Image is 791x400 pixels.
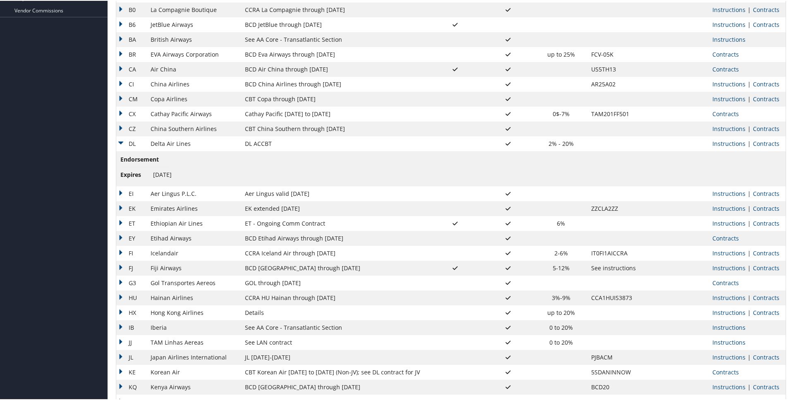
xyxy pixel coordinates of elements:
[745,94,753,102] span: |
[535,215,587,230] td: 6%
[120,169,151,179] span: Expires
[146,334,241,349] td: TAM Linhas Aereas
[120,154,159,163] span: Endorsement
[587,245,642,260] td: IT0FI1AICCRA
[712,338,745,345] a: View Ticketing Instructions
[745,204,753,212] span: |
[753,248,779,256] a: View Contracts
[116,106,146,121] td: CX
[712,352,745,360] a: View Ticketing Instructions
[587,200,642,215] td: ZZCLA2ZZ
[753,219,779,226] a: View Contracts
[753,293,779,301] a: View Contracts
[712,248,745,256] a: View Ticketing Instructions
[116,290,146,305] td: HU
[241,200,429,215] td: EK extended [DATE]
[745,219,753,226] span: |
[241,106,429,121] td: Cathay Pacific [DATE] to [DATE]
[146,46,241,61] td: EVA Airways Corporation
[753,94,779,102] a: View Contracts
[116,379,146,394] td: KQ
[241,31,429,46] td: See AA Core - Transatlantic Section
[241,61,429,76] td: BCD Air China through [DATE]
[116,334,146,349] td: JJ
[712,278,739,286] a: View Contracts
[535,106,587,121] td: 0$-7%
[146,364,241,379] td: Korean Air
[116,186,146,200] td: EI
[712,382,745,390] a: View Ticketing Instructions
[745,79,753,87] span: |
[146,121,241,136] td: China Southern Airlines
[587,290,642,305] td: CCA1HUIS3873
[745,263,753,271] span: |
[241,379,429,394] td: BCD [GEOGRAPHIC_DATA] through [DATE]
[116,200,146,215] td: EK
[712,94,745,102] a: View Ticketing Instructions
[712,263,745,271] a: View Ticketing Instructions
[146,230,241,245] td: Etihad Airways
[753,189,779,197] a: View Contracts
[241,334,429,349] td: See LAN contract
[116,319,146,334] td: IB
[241,186,429,200] td: Aer Lingus valid [DATE]
[587,349,642,364] td: PJBACM
[241,230,429,245] td: BCD Etihad Airways through [DATE]
[146,319,241,334] td: Iberia
[587,106,642,121] td: TAM201FF501
[241,319,429,334] td: See AA Core - Transatlantic Section
[116,76,146,91] td: CI
[587,364,642,379] td: 5SDANINNOW
[146,61,241,76] td: Air China
[753,124,779,132] a: View Contracts
[116,245,146,260] td: FI
[146,290,241,305] td: Hainan Airlines
[712,35,745,43] a: View Ticketing Instructions
[241,245,429,260] td: CCRA Iceland Air through [DATE]
[116,61,146,76] td: CA
[745,352,753,360] span: |
[712,139,745,147] a: View Ticketing Instructions
[535,290,587,305] td: 3%-9%
[712,293,745,301] a: View Ticketing Instructions
[146,91,241,106] td: Copa Airlines
[146,245,241,260] td: Icelandair
[241,260,429,275] td: BCD [GEOGRAPHIC_DATA] through [DATE]
[116,275,146,290] td: G3
[241,46,429,61] td: BCD Eva Airways through [DATE]
[712,109,739,117] a: View Contracts
[116,91,146,106] td: CM
[745,20,753,28] span: |
[753,20,779,28] a: View Contracts
[745,308,753,316] span: |
[745,139,753,147] span: |
[116,349,146,364] td: JL
[745,382,753,390] span: |
[587,61,642,76] td: US5TH13
[712,367,739,375] a: View Contracts
[745,293,753,301] span: |
[712,233,739,241] a: View Contracts
[587,379,642,394] td: BCD20
[146,136,241,150] td: Delta Air Lines
[146,349,241,364] td: Japan Airlines International
[241,215,429,230] td: ET - Ongoing Comm Contract
[712,189,745,197] a: View Ticketing Instructions
[712,124,745,132] a: View Ticketing Instructions
[753,139,779,147] a: View Contracts
[587,76,642,91] td: AR25A02
[116,305,146,319] td: HX
[535,305,587,319] td: up to 20%
[745,5,753,13] span: |
[241,2,429,17] td: CCRA La Compagnie through [DATE]
[116,17,146,31] td: B6
[753,308,779,316] a: View Contracts
[712,219,745,226] a: View Ticketing Instructions
[712,308,745,316] a: View Ticketing Instructions
[241,290,429,305] td: CCRA HU Hainan through [DATE]
[753,382,779,390] a: View Contracts
[535,334,587,349] td: 0 to 20%
[146,305,241,319] td: Hong Kong Airlines
[712,204,745,212] a: View Ticketing Instructions
[153,170,172,178] span: [DATE]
